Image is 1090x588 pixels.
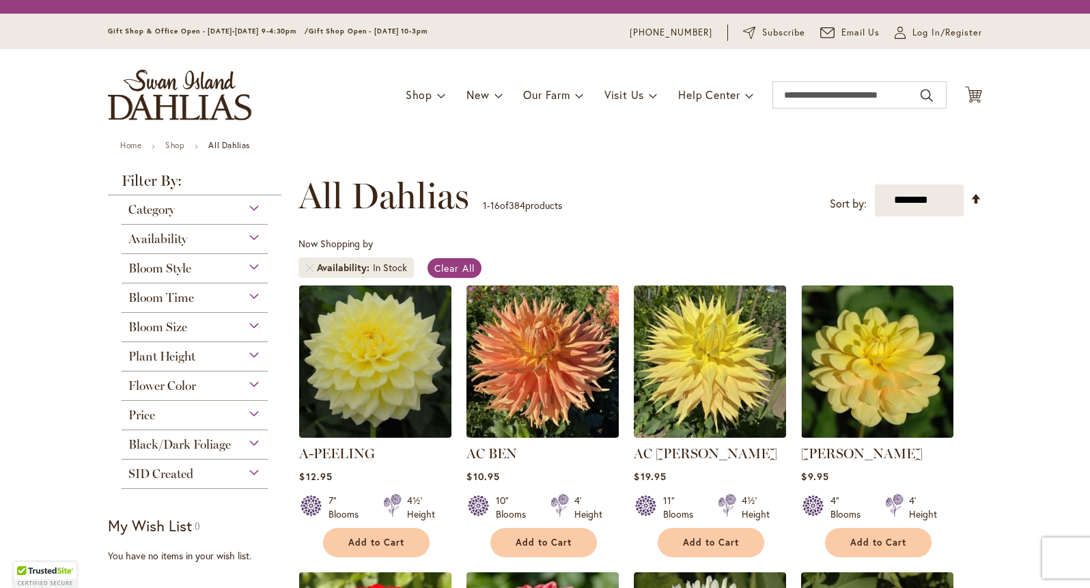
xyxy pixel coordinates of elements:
span: All Dahlias [298,176,469,216]
span: Email Us [841,26,880,40]
span: Availability [128,232,187,247]
a: A-PEELING [299,445,375,462]
div: 10" Blooms [496,494,534,521]
div: In Stock [373,261,407,275]
span: Subscribe [762,26,805,40]
strong: My Wish List [108,516,192,535]
span: Category [128,202,175,217]
span: Gift Shop Open - [DATE] 10-3pm [309,27,428,36]
iframe: Launch Accessibility Center [10,540,48,578]
span: Now Shopping by [298,237,373,250]
div: 11" Blooms [663,494,701,521]
a: AHOY MATEY [801,428,953,440]
span: Plant Height [128,349,195,364]
a: [PERSON_NAME] [801,445,923,462]
span: Help Center [678,87,740,102]
span: $9.95 [801,470,828,483]
button: Search [921,85,933,107]
span: 1 [483,199,487,212]
a: Home [120,140,141,150]
button: Add to Cart [490,528,597,557]
label: Sort by: [830,191,867,216]
a: AC BEN [466,445,517,462]
span: Gift Shop & Office Open - [DATE]-[DATE] 9-4:30pm / [108,27,309,36]
p: - of products [483,195,562,216]
span: 16 [490,199,500,212]
span: Bloom Time [128,290,194,305]
span: Log In/Register [912,26,982,40]
a: store logo [108,70,251,120]
a: Email Us [820,26,880,40]
img: A-Peeling [299,285,451,438]
span: 384 [509,199,525,212]
strong: Filter By: [108,173,281,195]
span: Flower Color [128,378,196,393]
span: Visit Us [604,87,644,102]
span: Our Farm [523,87,570,102]
a: Shop [165,140,184,150]
a: A-Peeling [299,428,451,440]
span: SID Created [128,466,193,481]
span: Shop [406,87,432,102]
a: Log In/Register [895,26,982,40]
a: AC BEN [466,428,619,440]
button: Add to Cart [658,528,764,557]
span: Price [128,408,155,423]
a: Remove Availability In Stock [305,264,313,272]
span: Bloom Style [128,261,191,276]
div: 4' Height [909,494,937,521]
span: Black/Dark Foliage [128,437,231,452]
span: Availability [317,261,373,275]
span: Add to Cart [516,537,572,548]
span: New [466,87,489,102]
span: $19.95 [634,470,666,483]
a: AC Jeri [634,428,786,440]
a: [PHONE_NUMBER] [630,26,712,40]
a: Subscribe [743,26,805,40]
a: Clear All [428,258,481,278]
div: 4½' Height [407,494,435,521]
span: Add to Cart [683,537,739,548]
img: AHOY MATEY [801,285,953,438]
button: Add to Cart [323,528,430,557]
span: $10.95 [466,470,499,483]
a: AC [PERSON_NAME] [634,445,777,462]
div: You have no items in your wish list. [108,549,290,563]
img: AC BEN [466,285,619,438]
span: Add to Cart [348,537,404,548]
div: 4' Height [574,494,602,521]
strong: All Dahlias [208,140,250,150]
button: Add to Cart [825,528,932,557]
img: AC Jeri [634,285,786,438]
div: 4½' Height [742,494,770,521]
div: 4" Blooms [830,494,869,521]
span: Bloom Size [128,320,187,335]
div: 7" Blooms [329,494,367,521]
span: $12.95 [299,470,332,483]
span: Add to Cart [850,537,906,548]
span: Clear All [434,262,475,275]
